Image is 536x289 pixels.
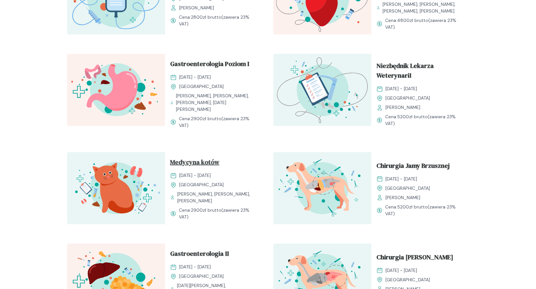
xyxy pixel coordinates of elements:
span: Cena: (zawiera 23% VAT) [385,113,464,127]
a: Gastroenterologia II [170,249,258,261]
span: [DATE] - [DATE] [179,74,211,81]
span: Gastroenterologia II [170,249,229,261]
span: [DATE] - [DATE] [385,176,417,182]
span: [GEOGRAPHIC_DATA] [385,95,430,101]
span: [GEOGRAPHIC_DATA] [179,83,224,90]
span: Chirurgia [PERSON_NAME] [376,252,453,265]
span: [PERSON_NAME], [PERSON_NAME], [PERSON_NAME], [PERSON_NAME] [383,1,464,14]
span: 2800 zł brutto [191,14,221,20]
span: [GEOGRAPHIC_DATA] [385,276,430,283]
img: Zpbdlx5LeNNTxNvT_GastroI_T.svg [67,54,165,126]
span: Cena: (zawiera 23% VAT) [179,115,258,129]
img: aHfQZEMqNJQqH-e8_MedKot_T.svg [67,152,165,224]
span: 4800 zł brutto [397,17,428,23]
span: Medycyna kotów [170,157,219,169]
span: [GEOGRAPHIC_DATA] [385,185,430,192]
span: Cena: (zawiera 23% VAT) [385,204,464,217]
a: Medycyna kotów [170,157,258,169]
a: Chirurgia [PERSON_NAME] [376,252,464,265]
span: [GEOGRAPHIC_DATA] [179,273,224,280]
span: [DATE] - [DATE] [385,267,417,274]
span: 5200 zł brutto [397,204,428,210]
span: 2900 zł brutto [191,116,221,121]
img: aHe4VUMqNJQqH-M0_ProcMH_T.svg [273,54,371,126]
span: Chirurgia Jamy Brzusznej [376,161,450,173]
img: aHfRokMqNJQqH-fc_ChiruJB_T.svg [273,152,371,224]
span: [PERSON_NAME] [385,104,420,111]
a: Gastroenterologia Poziom I [170,59,258,71]
span: [DATE] - [DATE] [385,85,417,92]
span: 5200 zł brutto [397,114,428,120]
span: [PERSON_NAME] [179,5,214,11]
span: [PERSON_NAME], [PERSON_NAME], [PERSON_NAME], [DATE][PERSON_NAME] [176,92,258,113]
span: Gastroenterologia Poziom I [170,59,249,71]
span: Cena: (zawiera 23% VAT) [385,17,464,31]
span: [PERSON_NAME], [PERSON_NAME], [PERSON_NAME] [177,191,258,204]
span: 2900 zł brutto [191,207,221,213]
span: [DATE] - [DATE] [179,264,211,270]
a: Niezbędnik Lekarza WeterynariI [376,61,464,83]
span: [PERSON_NAME] [385,194,420,201]
span: [DATE] - [DATE] [179,172,211,179]
span: [GEOGRAPHIC_DATA] [179,181,224,188]
span: Cena: (zawiera 23% VAT) [179,207,258,220]
span: Cena: (zawiera 23% VAT) [179,14,258,27]
a: Chirurgia Jamy Brzusznej [376,161,464,173]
